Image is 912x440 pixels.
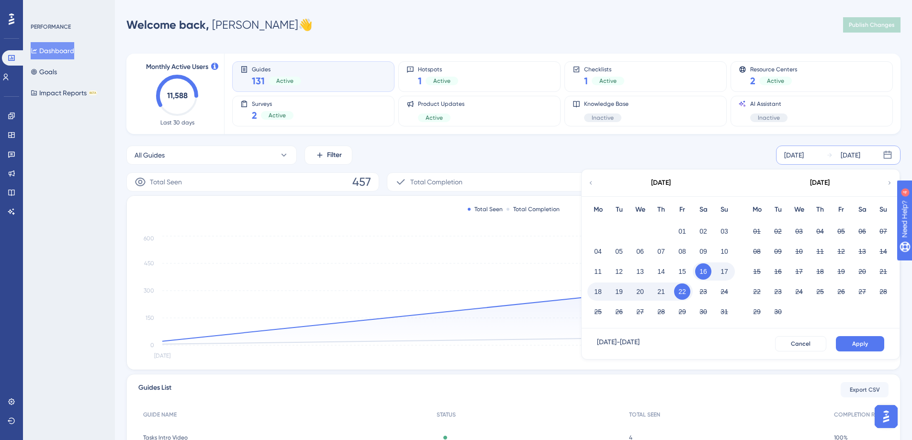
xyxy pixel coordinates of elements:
[750,66,797,72] span: Resource Centers
[632,304,648,320] button: 27
[597,336,640,351] div: [DATE] - [DATE]
[674,263,690,280] button: 15
[841,149,860,161] div: [DATE]
[854,283,870,300] button: 27
[812,263,828,280] button: 18
[672,204,693,215] div: Fr
[854,243,870,259] button: 13
[653,304,669,320] button: 28
[587,204,608,215] div: Mo
[770,243,786,259] button: 09
[632,263,648,280] button: 13
[716,304,732,320] button: 31
[126,146,297,165] button: All Guides
[812,243,828,259] button: 11
[126,17,313,33] div: [PERSON_NAME] 👋
[651,204,672,215] div: Th
[426,114,443,122] span: Active
[611,243,627,259] button: 05
[138,382,171,397] span: Guides List
[758,114,780,122] span: Inactive
[304,146,352,165] button: Filter
[872,402,901,431] iframe: UserGuiding AI Assistant Launcher
[608,204,630,215] div: Tu
[144,260,154,267] tspan: 450
[784,149,804,161] div: [DATE]
[695,263,711,280] button: 16
[143,411,177,418] span: GUIDE NAME
[875,243,891,259] button: 14
[875,263,891,280] button: 21
[788,204,810,215] div: We
[418,74,422,88] span: 1
[410,176,462,188] span: Total Completion
[352,174,371,190] span: 457
[437,411,456,418] span: STATUS
[836,336,884,351] button: Apply
[775,336,826,351] button: Cancel
[584,74,588,88] span: 1
[89,90,97,95] div: BETA
[653,283,669,300] button: 21
[810,204,831,215] div: Th
[269,112,286,119] span: Active
[160,119,194,126] span: Last 30 days
[850,386,880,394] span: Export CSV
[146,61,208,73] span: Monthly Active Users
[31,42,74,59] button: Dashboard
[590,263,606,280] button: 11
[834,411,884,418] span: COMPLETION RATE
[154,352,170,359] tspan: [DATE]
[433,77,450,85] span: Active
[611,263,627,280] button: 12
[875,223,891,239] button: 07
[674,304,690,320] button: 29
[468,205,503,213] div: Total Seen
[632,243,648,259] button: 06
[31,84,97,102] button: Impact ReportsBETA
[749,304,765,320] button: 29
[750,74,755,88] span: 2
[67,5,69,12] div: 4
[167,91,188,100] text: 11,588
[852,204,873,215] div: Sa
[695,304,711,320] button: 30
[599,77,617,85] span: Active
[749,263,765,280] button: 15
[150,342,154,349] tspan: 0
[833,263,849,280] button: 19
[714,204,735,215] div: Su
[590,243,606,259] button: 04
[651,177,671,189] div: [DATE]
[716,223,732,239] button: 03
[695,243,711,259] button: 09
[746,204,767,215] div: Mo
[146,315,154,321] tspan: 150
[144,287,154,294] tspan: 300
[276,77,293,85] span: Active
[150,176,182,188] span: Total Seen
[854,263,870,280] button: 20
[674,243,690,259] button: 08
[716,263,732,280] button: 17
[632,283,648,300] button: 20
[770,283,786,300] button: 23
[653,243,669,259] button: 07
[716,283,732,300] button: 24
[833,243,849,259] button: 12
[791,243,807,259] button: 10
[584,100,629,108] span: Knowledge Base
[590,304,606,320] button: 25
[770,223,786,239] button: 02
[810,177,830,189] div: [DATE]
[135,149,165,161] span: All Guides
[252,74,265,88] span: 131
[693,204,714,215] div: Sa
[418,66,458,72] span: Hotspots
[611,283,627,300] button: 19
[873,204,894,215] div: Su
[418,100,464,108] span: Product Updates
[875,283,891,300] button: 28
